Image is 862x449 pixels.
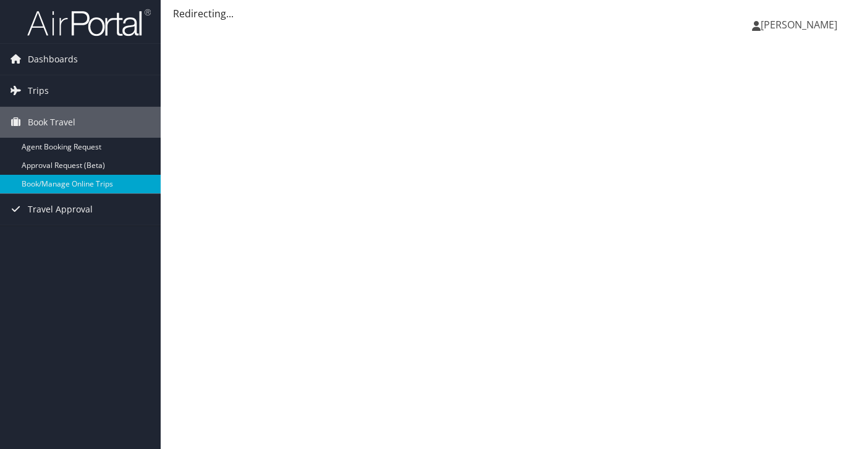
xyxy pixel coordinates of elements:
[752,6,850,43] a: [PERSON_NAME]
[28,107,75,138] span: Book Travel
[28,75,49,106] span: Trips
[28,44,78,75] span: Dashboards
[761,18,837,31] span: [PERSON_NAME]
[27,8,151,37] img: airportal-logo.png
[173,6,850,21] div: Redirecting...
[28,194,93,225] span: Travel Approval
